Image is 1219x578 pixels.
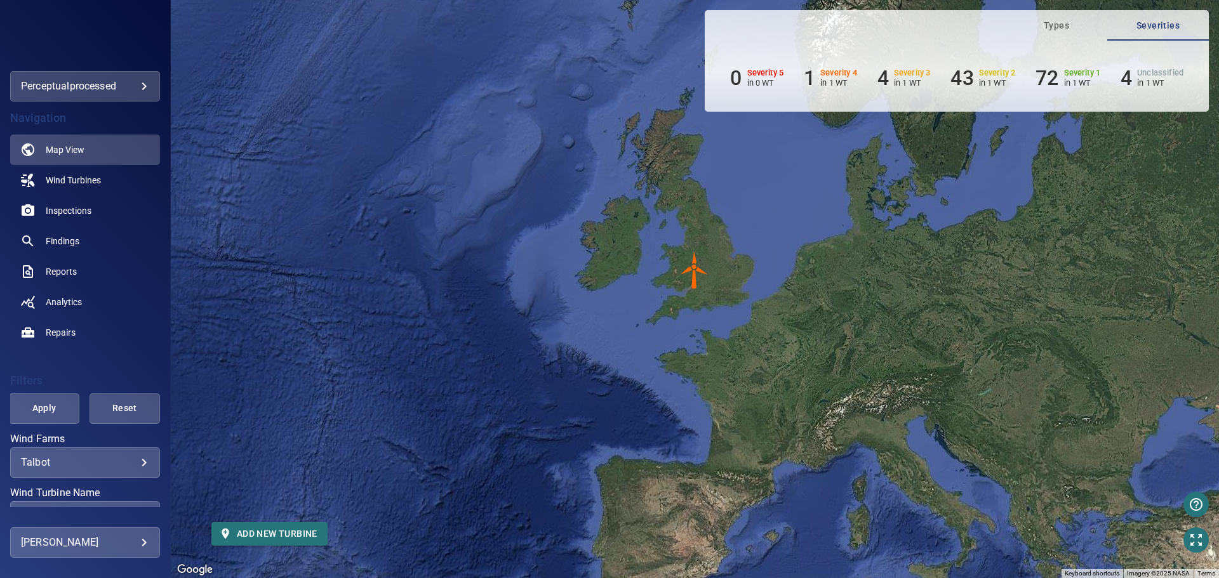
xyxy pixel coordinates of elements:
label: Wind Farms [10,434,160,444]
a: map active [10,135,160,165]
span: Map View [46,143,84,156]
p: in 1 WT [1137,78,1183,88]
span: Repairs [46,326,76,339]
a: Terms (opens in new tab) [1197,570,1215,577]
img: perceptualprocessed-logo [29,32,141,44]
h6: Severity 5 [747,69,784,77]
span: Imagery ©2025 NASA [1127,570,1190,577]
h6: Severity 4 [820,69,857,77]
span: Findings [46,235,79,247]
h6: 4 [1121,66,1132,90]
a: Open this area in Google Maps (opens a new window) [174,562,216,578]
li: Severity 1 [1036,66,1100,90]
span: Severities [1115,18,1201,34]
span: Apply [25,400,63,416]
h6: 43 [950,66,973,90]
li: Severity 5 [730,66,783,90]
h6: Unclassified [1137,69,1183,77]
span: Add new turbine [222,526,317,542]
img: windFarmIconCat4.svg [676,251,714,289]
span: Reset [105,400,144,416]
h6: Severity 3 [894,69,931,77]
button: Reset [90,393,160,424]
h6: Severity 1 [1064,69,1101,77]
button: Add new turbine [211,522,328,546]
p: in 1 WT [820,78,857,88]
span: Types [1013,18,1100,34]
div: Wind Turbine Name [10,501,160,532]
a: inspections noActive [10,195,160,226]
li: Severity 4 [804,66,857,90]
a: analytics noActive [10,287,160,317]
span: Wind Turbines [46,174,101,187]
a: findings noActive [10,226,160,256]
label: Wind Turbine Name [10,488,160,498]
p: in 1 WT [1064,78,1101,88]
a: repairs noActive [10,317,160,348]
a: reports noActive [10,256,160,287]
img: Google [174,562,216,578]
h6: 72 [1036,66,1058,90]
h4: Filters [10,374,160,387]
span: Analytics [46,296,82,308]
li: Severity 2 [950,66,1015,90]
span: Inspections [46,204,91,217]
h6: 4 [877,66,889,90]
li: Severity 3 [877,66,931,90]
button: Keyboard shortcuts [1065,569,1119,578]
div: perceptualprocessed [10,71,160,102]
a: windturbines noActive [10,165,160,195]
p: in 0 WT [747,78,784,88]
h6: 0 [730,66,742,90]
div: Wind Farms [10,447,160,478]
p: in 1 WT [979,78,1016,88]
p: in 1 WT [894,78,931,88]
li: Severity Unclassified [1121,66,1183,90]
h4: Navigation [10,112,160,124]
div: [PERSON_NAME] [21,532,149,553]
span: Reports [46,265,77,278]
div: Talbot [21,456,149,468]
div: perceptualprocessed [21,76,149,96]
h6: Severity 2 [979,69,1016,77]
gmp-advanced-marker: WTG_1 [676,251,714,289]
h6: 1 [804,66,815,90]
button: Apply [9,393,79,424]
